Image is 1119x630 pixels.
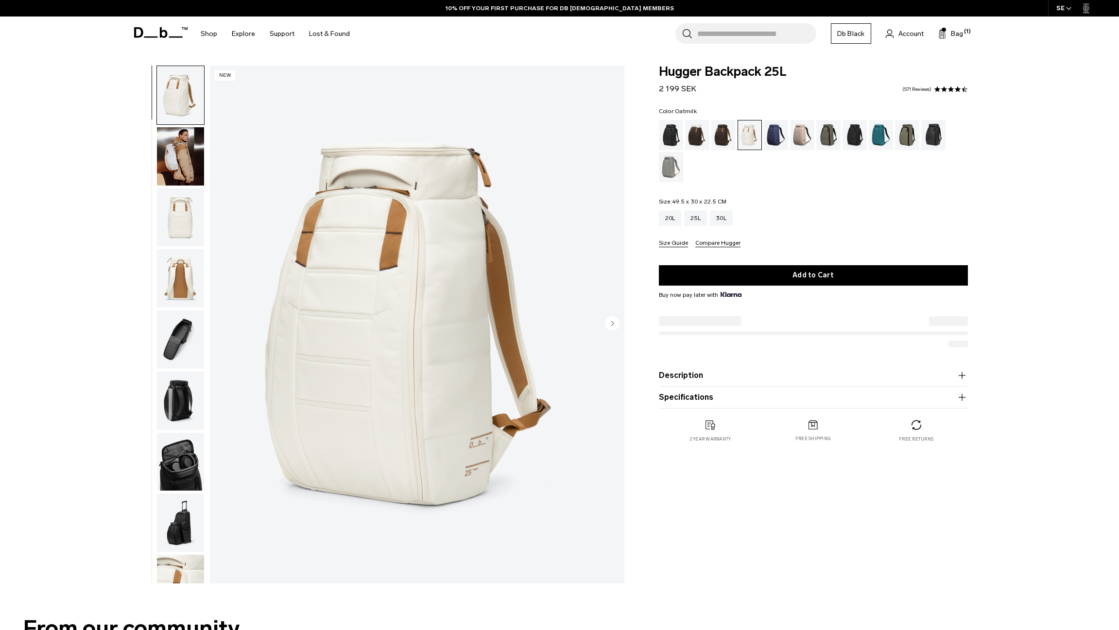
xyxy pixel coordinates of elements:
[659,108,697,114] legend: Color:
[711,120,736,150] a: Espresso
[695,240,740,247] button: Compare Hugger
[764,120,788,150] a: Blue Hour
[659,66,968,78] span: Hugger Backpack 25L
[157,188,204,247] img: Hugger Backpack 25L Oatmilk
[816,120,841,150] a: Forest Green
[938,28,963,39] button: Bag (1)
[659,210,682,226] a: 20L
[951,29,963,39] span: Bag
[659,290,741,299] span: Buy now pay later with
[156,127,205,186] button: Hugger Backpack 25L Oatmilk
[684,210,707,226] a: 25L
[790,120,814,150] a: Fogbow Beige
[210,66,624,583] li: 1 / 9
[309,17,350,51] a: Lost & Found
[232,17,255,51] a: Explore
[156,66,205,125] button: Hugger Backpack 25L Oatmilk
[157,372,204,430] img: Hugger Backpack 25L Oatmilk
[157,555,204,613] img: Hugger Backpack 25L Oatmilk
[898,29,924,39] span: Account
[964,28,971,36] span: (1)
[659,152,683,182] a: Sand Grey
[156,371,205,430] button: Hugger Backpack 25L Oatmilk
[659,199,727,204] legend: Size:
[675,108,697,115] span: Oatmilk
[902,87,931,92] a: 571 reviews
[795,435,831,442] p: Free shipping
[685,120,709,150] a: Cappuccino
[157,249,204,307] img: Hugger Backpack 25L Oatmilk
[156,493,205,552] button: Hugger Backpack 25L Oatmilk
[672,198,727,205] span: 49.5 x 30 x 22.5 CM
[157,66,204,124] img: Hugger Backpack 25L Oatmilk
[689,436,731,443] p: 2 year warranty
[899,436,933,443] p: Free returns
[710,210,733,226] a: 30L
[721,292,741,297] img: {"height" => 20, "alt" => "Klarna"}
[156,188,205,247] button: Hugger Backpack 25L Oatmilk
[157,433,204,491] img: Hugger Backpack 25L Oatmilk
[659,265,968,286] button: Add to Cart
[156,432,205,492] button: Hugger Backpack 25L Oatmilk
[869,120,893,150] a: Midnight Teal
[156,249,205,308] button: Hugger Backpack 25L Oatmilk
[201,17,217,51] a: Shop
[895,120,919,150] a: Mash Green
[156,554,205,613] button: Hugger Backpack 25L Oatmilk
[831,23,871,44] a: Db Black
[738,120,762,150] a: Oatmilk
[446,4,674,13] a: 10% OFF YOUR FIRST PURCHASE FOR DB [DEMOGRAPHIC_DATA] MEMBERS
[157,494,204,552] img: Hugger Backpack 25L Oatmilk
[659,120,683,150] a: Black Out
[157,127,204,186] img: Hugger Backpack 25L Oatmilk
[270,17,294,51] a: Support
[215,70,236,81] p: New
[921,120,946,150] a: Reflective Black
[605,316,620,333] button: Next slide
[659,84,696,93] span: 2 199 SEK
[157,310,204,369] img: Hugger Backpack 25L Oatmilk
[210,66,624,583] img: Hugger Backpack 25L Oatmilk
[659,392,968,403] button: Specifications
[193,17,357,51] nav: Main Navigation
[156,310,205,369] button: Hugger Backpack 25L Oatmilk
[886,28,924,39] a: Account
[659,240,688,247] button: Size Guide
[659,370,968,381] button: Description
[843,120,867,150] a: Charcoal Grey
